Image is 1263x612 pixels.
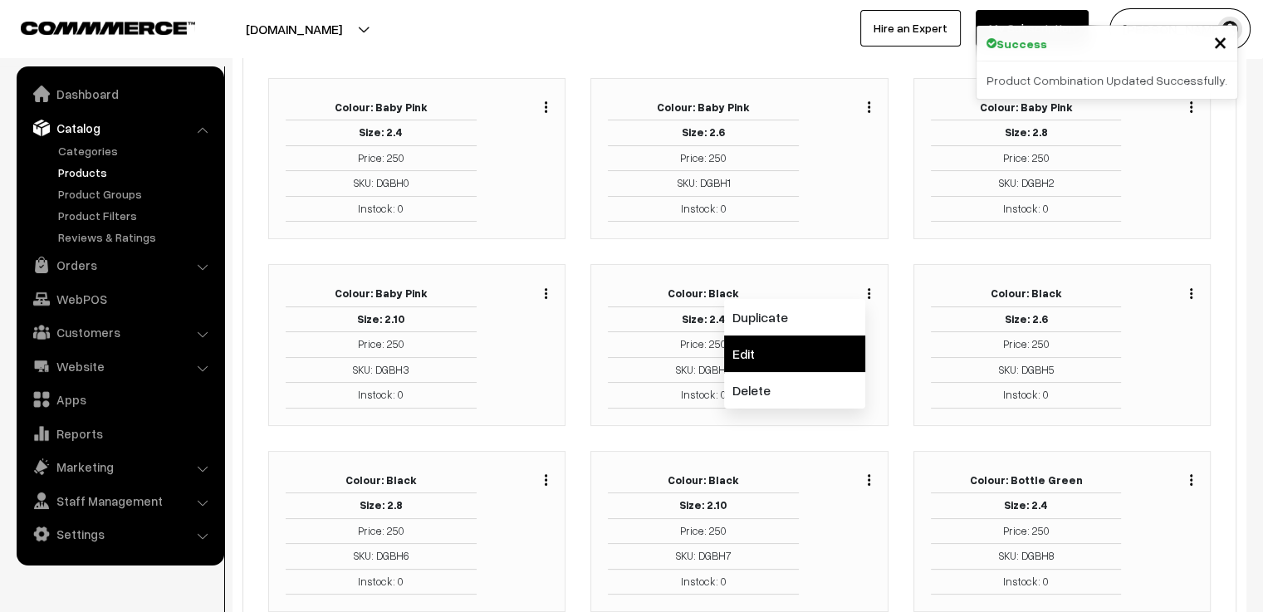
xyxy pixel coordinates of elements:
a: Products [54,164,218,181]
img: Menu [1190,474,1192,485]
img: Menu [1190,101,1192,112]
a: Marketing [21,452,218,482]
a: Hire an Expert [860,10,961,47]
a: Website [21,351,218,381]
td: SKU: DGBH2 [931,171,1122,197]
button: [PERSON_NAME] C [1109,8,1251,50]
td: SKU: DGBH3 [286,357,477,383]
a: Customers [21,317,218,347]
td: Instock: 0 [608,383,799,409]
td: SKU: DGBH1 [608,171,799,197]
b: Size: 2.6 [1005,312,1048,326]
span: × [1213,26,1227,56]
td: Price: 250 [931,518,1122,544]
b: Colour: Baby Pink [335,100,428,114]
td: SKU: DGBH4 [608,357,799,383]
a: Catalog [21,113,218,143]
a: Product Filters [54,207,218,224]
img: user [1217,17,1242,42]
td: Price: 250 [931,145,1122,171]
a: My Subscription [976,10,1089,47]
b: Size: 2.8 [360,498,403,512]
img: Menu [868,288,870,299]
b: Colour: Baby Pink [980,100,1073,114]
b: Size: 2.4 [1004,498,1048,512]
b: Colour: Black [991,286,1062,300]
td: Instock: 0 [931,196,1122,222]
b: Size: 2.4 [359,125,403,139]
a: Product Groups [54,185,218,203]
td: Price: 250 [286,518,477,544]
div: Product Combination Updated Successfully. [977,61,1237,99]
td: SKU: DGBH7 [608,544,799,570]
td: Instock: 0 [286,196,477,222]
td: Instock: 0 [608,569,799,595]
a: Staff Management [21,486,218,516]
b: Colour: Baby Pink [657,100,750,114]
a: Orders [21,250,218,280]
b: Size: 2.4 [682,312,726,326]
strong: Success [996,35,1047,52]
td: SKU: DGBH8 [931,544,1122,570]
b: Size: 2.10 [679,498,727,512]
td: Price: 250 [608,145,799,171]
img: Menu [545,101,547,112]
a: Delete [724,372,865,409]
a: Edit [724,335,865,372]
a: COMMMERCE [21,17,166,37]
img: Menu [545,288,547,299]
b: Size: 2.6 [682,125,725,139]
a: Reports [21,419,218,448]
td: SKU: DGBH0 [286,171,477,197]
td: Price: 250 [608,332,799,358]
img: Menu [545,474,547,485]
b: Colour: Black [345,473,417,487]
img: COMMMERCE [21,22,195,34]
img: Menu [868,474,870,485]
td: SKU: DGBH6 [286,544,477,570]
td: Instock: 0 [286,569,477,595]
td: SKU: DGBH5 [931,357,1122,383]
td: Price: 250 [931,332,1122,358]
b: Size: 2.10 [357,312,405,326]
a: Reviews & Ratings [54,228,218,246]
a: Apps [21,384,218,414]
a: Duplicate [724,299,865,335]
a: Categories [54,142,218,159]
b: Size: 2.8 [1005,125,1048,139]
img: Menu [1190,288,1192,299]
td: Price: 250 [608,518,799,544]
td: Instock: 0 [286,383,477,409]
img: Menu [868,101,870,112]
a: WebPOS [21,284,218,314]
td: Instock: 0 [608,196,799,222]
td: Instock: 0 [931,383,1122,409]
td: Price: 250 [286,145,477,171]
td: Price: 250 [286,332,477,358]
b: Colour: Black [668,473,739,487]
b: Colour: Baby Pink [335,286,428,300]
a: Dashboard [21,79,218,109]
b: Colour: Bottle Green [970,473,1083,487]
button: [DOMAIN_NAME] [188,8,400,50]
button: Close [1213,29,1227,54]
td: Instock: 0 [931,569,1122,595]
a: Settings [21,519,218,549]
b: Colour: Black [668,286,739,300]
